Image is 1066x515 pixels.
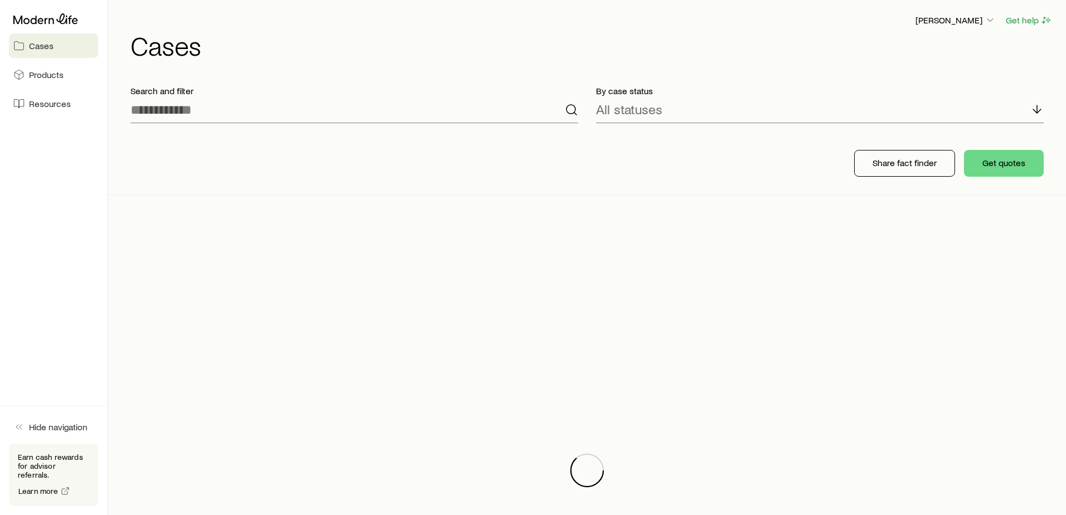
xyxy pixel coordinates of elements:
span: Resources [29,98,71,109]
a: Resources [9,91,98,116]
p: Search and filter [130,85,578,96]
p: [PERSON_NAME] [915,14,996,26]
a: Cases [9,33,98,58]
h1: Cases [130,32,1053,59]
p: Share fact finder [873,157,937,168]
span: Hide navigation [29,421,88,433]
button: Hide navigation [9,415,98,439]
button: Get help [1005,14,1053,27]
button: Get quotes [964,150,1044,177]
button: [PERSON_NAME] [915,14,996,27]
a: Products [9,62,98,87]
span: Cases [29,40,54,51]
button: Share fact finder [854,150,955,177]
span: Learn more [18,487,59,495]
p: By case status [596,85,1044,96]
span: Products [29,69,64,80]
p: Earn cash rewards for advisor referrals. [18,453,89,479]
div: Earn cash rewards for advisor referrals.Learn more [9,444,98,506]
p: All statuses [596,101,662,117]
